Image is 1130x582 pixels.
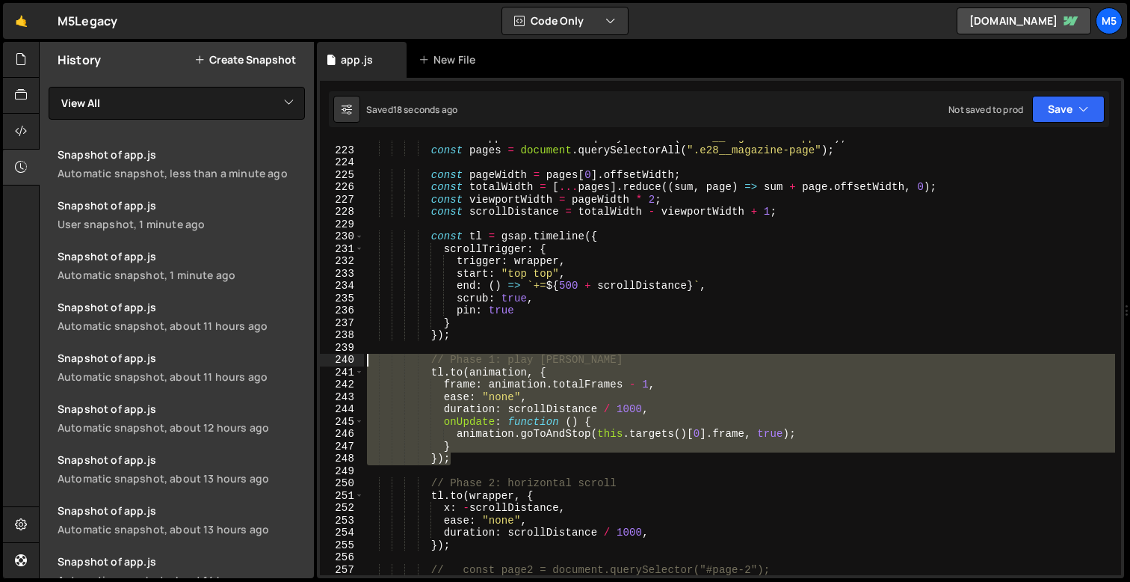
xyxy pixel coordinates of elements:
[49,444,314,494] a: Snapshot of app.js Automatic snapshot, about 13 hours ago
[320,292,364,305] div: 235
[49,342,314,393] a: Snapshot of app.js Automatic snapshot, about 11 hours ago
[49,189,314,240] a: Snapshot of app.js User snapshot, 1 minute ago
[49,138,314,189] a: Snapshot of app.jsAutomatic snapshot, less than a minute ago
[58,147,305,162] div: Snapshot of app.js
[366,103,457,116] div: Saved
[320,551,364,564] div: 256
[3,3,40,39] a: 🤙
[320,329,364,342] div: 238
[320,268,364,281] div: 233
[320,465,364,478] div: 249
[320,490,364,503] div: 251
[320,441,364,453] div: 247
[58,166,305,180] div: Automatic snapshot, less than a minute ago
[320,453,364,465] div: 248
[320,230,364,243] div: 230
[58,370,305,384] div: Automatic snapshot, about 11 hours ago
[58,249,305,263] div: Snapshot of app.js
[320,403,364,416] div: 244
[320,502,364,515] div: 252
[58,12,117,30] div: M5Legacy
[58,198,305,212] div: Snapshot of app.js
[58,402,305,416] div: Snapshot of app.js
[58,522,305,536] div: Automatic snapshot, about 13 hours ago
[320,255,364,268] div: 232
[957,7,1091,34] a: [DOMAIN_NAME]
[948,103,1023,116] div: Not saved to prod
[320,428,364,441] div: 246
[320,379,364,391] div: 242
[58,453,305,467] div: Snapshot of app.js
[58,52,101,68] h2: History
[58,503,305,518] div: Snapshot of app.js
[58,351,305,365] div: Snapshot of app.js
[58,319,305,333] div: Automatic snapshot, about 11 hours ago
[320,527,364,539] div: 254
[320,144,364,157] div: 223
[320,515,364,527] div: 253
[58,217,305,231] div: User snapshot, 1 minute ago
[320,156,364,169] div: 224
[320,354,364,367] div: 240
[49,240,314,291] a: Snapshot of app.js Automatic snapshot, 1 minute ago
[1032,96,1105,123] button: Save
[58,420,305,435] div: Automatic snapshot, about 12 hours ago
[320,304,364,317] div: 236
[320,317,364,330] div: 237
[49,291,314,342] a: Snapshot of app.js Automatic snapshot, about 11 hours ago
[393,103,457,116] div: 18 seconds ago
[49,393,314,444] a: Snapshot of app.js Automatic snapshot, about 12 hours ago
[341,52,373,67] div: app.js
[320,169,364,182] div: 225
[320,342,364,355] div: 239
[320,477,364,490] div: 250
[320,416,364,429] div: 245
[58,300,305,314] div: Snapshot of app.js
[320,206,364,218] div: 228
[1096,7,1123,34] a: M5
[320,243,364,256] div: 231
[320,181,364,194] div: 226
[320,564,364,577] div: 257
[320,218,364,231] div: 229
[320,194,364,206] div: 227
[58,268,305,282] div: Automatic snapshot, 1 minute ago
[320,280,364,292] div: 234
[502,7,628,34] button: Code Only
[58,471,305,485] div: Automatic snapshot, about 13 hours ago
[419,52,481,67] div: New File
[320,367,364,379] div: 241
[320,391,364,404] div: 243
[58,554,305,569] div: Snapshot of app.js
[49,494,314,545] a: Snapshot of app.js Automatic snapshot, about 13 hours ago
[194,54,296,66] button: Create Snapshot
[320,539,364,552] div: 255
